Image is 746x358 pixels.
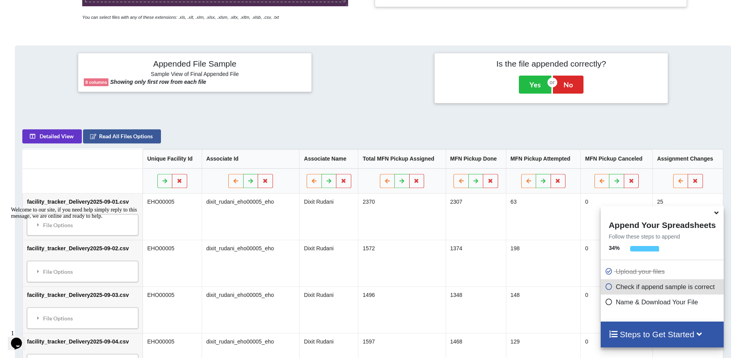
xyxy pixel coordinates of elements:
th: MFN Pickup Done [446,149,506,168]
p: Name & Download Your File [605,297,721,307]
td: 0 [581,193,653,240]
span: Welcome to our site, if you need help simply reply to this message, we are online and ready to help. [3,3,129,15]
td: 2307 [446,193,506,240]
td: Dixit Rudani [300,240,358,286]
h4: Append Your Spreadsheets [601,218,723,230]
iframe: chat widget [8,327,33,350]
th: Associate Id [202,149,300,168]
h4: Steps to Get Started [609,329,715,339]
th: MFN Pickup Attempted [506,149,581,168]
i: You can select files with any of these extensions: .xls, .xlt, .xlm, .xlsx, .xlsm, .xltx, .xltm, ... [82,15,279,20]
button: Read All Files Options [83,129,161,143]
h6: Sample View of Final Appended File [84,71,306,79]
p: Check if append sample is correct [605,282,721,292]
b: Showing only first row from each file [110,79,206,85]
td: 2370 [358,193,446,240]
td: facility_tracker_Delivery2025-09-01.csv [23,193,143,240]
button: Detailed View [22,129,82,143]
button: No [553,76,583,94]
td: EHO00005 [143,240,202,286]
h4: Is the file appended correctly? [440,59,662,69]
td: 1572 [358,240,446,286]
th: Total MFN Pickup Assigned [358,149,446,168]
iframe: chat widget [8,204,149,323]
th: Unique Facility Id [143,149,202,168]
td: dixit_rudani_eho00005_eho [202,193,300,240]
td: 1496 [358,286,446,333]
th: Assignment Changes [652,149,723,168]
p: Follow these steps to append [601,233,723,240]
th: Associate Name [300,149,358,168]
h4: Appended File Sample [84,59,306,70]
p: Upload your files [605,267,721,277]
td: 1374 [446,240,506,286]
td: Dixit Rudani [300,286,358,333]
td: Dixit Rudani [300,193,358,240]
td: dixit_rudani_eho00005_eho [202,286,300,333]
td: 1348 [446,286,506,333]
b: 8 columns [85,80,107,85]
td: dixit_rudani_eho00005_eho [202,240,300,286]
th: MFN Pickup Canceled [581,149,653,168]
td: 0 [581,286,653,333]
td: 25 [652,193,723,240]
td: 63 [506,193,581,240]
button: Yes [519,76,551,94]
div: Welcome to our site, if you need help simply reply to this message, we are online and ready to help. [3,3,144,16]
td: 198 [506,240,581,286]
td: EHO00005 [143,193,202,240]
td: 0 [581,240,653,286]
td: 148 [506,286,581,333]
td: EHO00005 [143,286,202,333]
b: 34 % [609,245,620,251]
